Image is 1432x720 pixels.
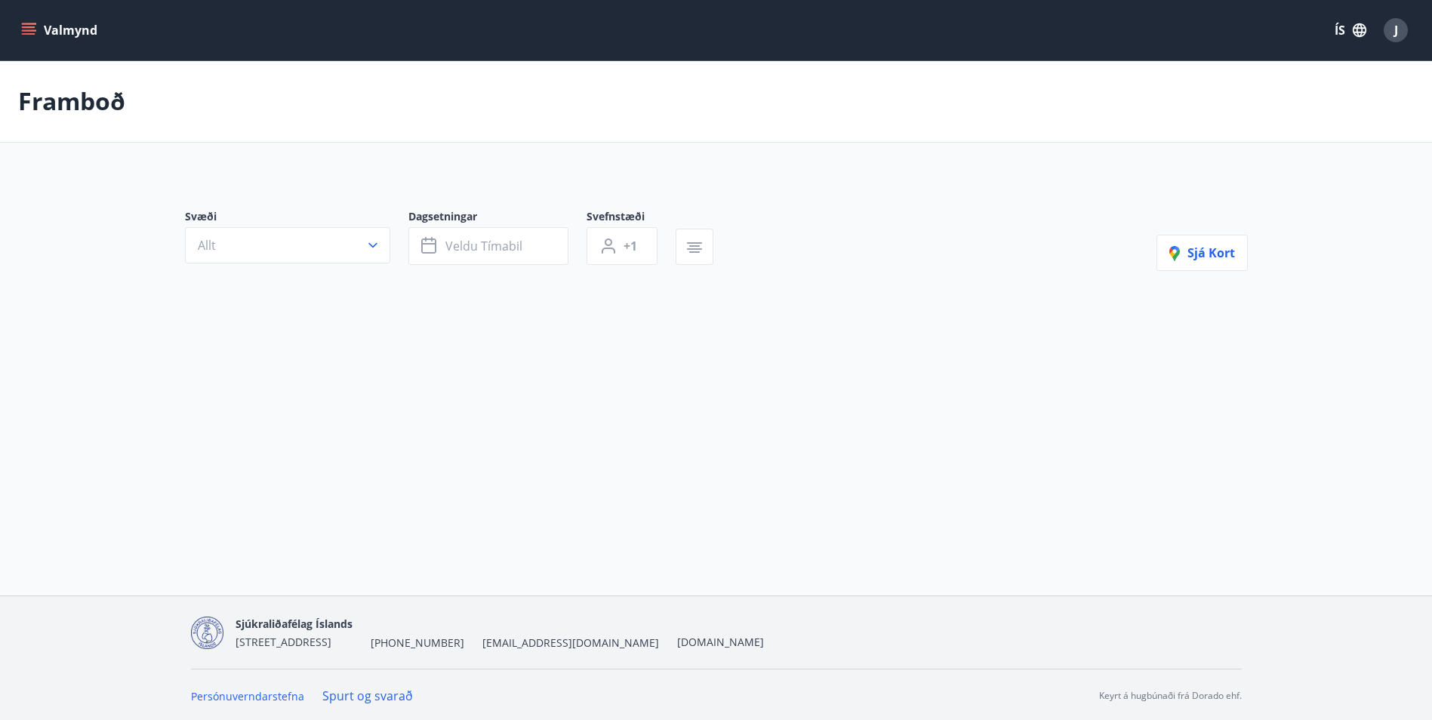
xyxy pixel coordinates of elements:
[1099,689,1242,703] p: Keyrt á hugbúnaði frá Dorado ehf.
[408,209,587,227] span: Dagsetningar
[236,617,353,631] span: Sjúkraliðafélag Íslands
[18,85,125,118] p: Framboð
[677,635,764,649] a: [DOMAIN_NAME]
[371,635,464,651] span: [PHONE_NUMBER]
[236,635,331,649] span: [STREET_ADDRESS]
[198,237,216,254] span: Allt
[408,227,568,265] button: Veldu tímabil
[185,227,390,263] button: Allt
[1326,17,1375,44] button: ÍS
[1156,235,1248,271] button: Sjá kort
[1394,22,1398,38] span: J
[322,688,413,704] a: Spurt og svarað
[191,617,223,649] img: d7T4au2pYIU9thVz4WmmUT9xvMNnFvdnscGDOPEg.png
[624,238,637,254] span: +1
[191,689,304,703] a: Persónuverndarstefna
[185,209,408,227] span: Svæði
[482,635,659,651] span: [EMAIL_ADDRESS][DOMAIN_NAME]
[587,209,676,227] span: Svefnstæði
[18,17,103,44] button: menu
[1169,245,1235,261] span: Sjá kort
[587,227,657,265] button: +1
[1378,12,1414,48] button: J
[445,238,522,254] span: Veldu tímabil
